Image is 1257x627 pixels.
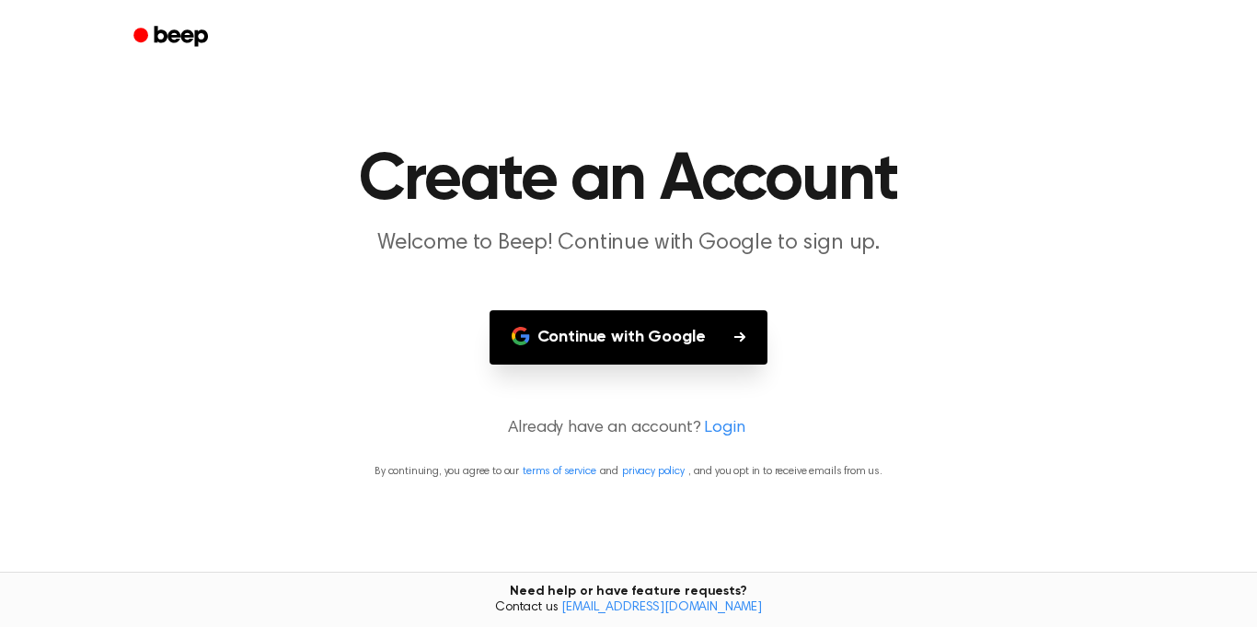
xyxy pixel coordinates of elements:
span: Contact us [11,600,1246,617]
p: Already have an account? [22,416,1235,441]
a: Beep [121,19,225,55]
h1: Create an Account [157,147,1100,214]
p: Welcome to Beep! Continue with Google to sign up. [275,228,982,259]
a: [EMAIL_ADDRESS][DOMAIN_NAME] [561,601,762,614]
a: Login [704,416,744,441]
p: By continuing, you agree to our and , and you opt in to receive emails from us. [22,463,1235,480]
a: privacy policy [622,466,685,477]
button: Continue with Google [490,310,768,365]
a: terms of service [523,466,595,477]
